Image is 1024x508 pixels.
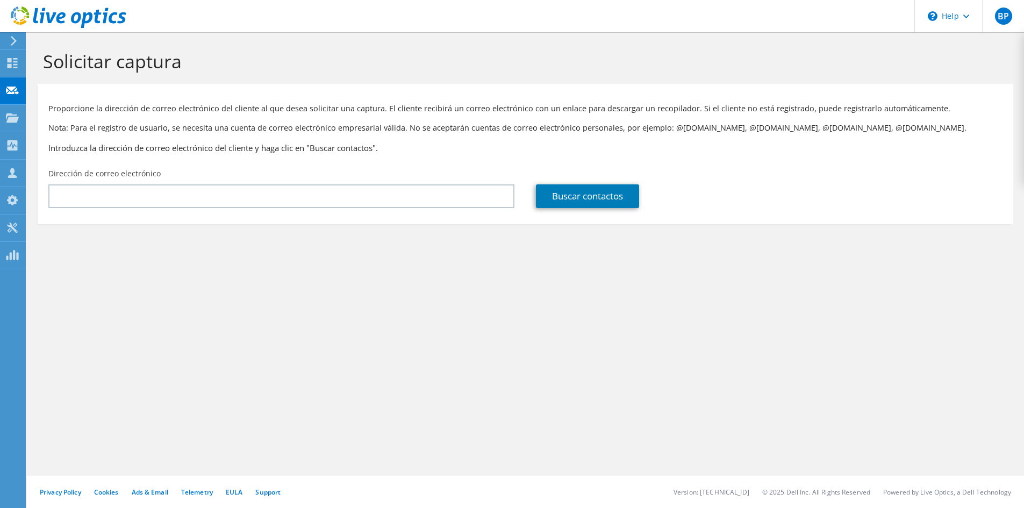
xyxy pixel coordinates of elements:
p: Nota: Para el registro de usuario, se necesita una cuenta de correo electrónico empresarial válid... [48,122,1002,134]
label: Dirección de correo electrónico [48,168,161,179]
h3: Introduzca la dirección de correo electrónico del cliente y haga clic en "Buscar contactos". [48,142,1002,154]
h1: Solicitar captura [43,50,1002,73]
p: Proporcione la dirección de correo electrónico del cliente al que desea solicitar una captura. El... [48,103,1002,115]
svg: \n [928,11,937,21]
li: Powered by Live Optics, a Dell Technology [883,488,1011,497]
li: Version: [TECHNICAL_ID] [674,488,749,497]
a: EULA [226,488,242,497]
a: Telemetry [181,488,213,497]
a: Cookies [94,488,119,497]
a: Buscar contactos [536,184,639,208]
a: Ads & Email [132,488,168,497]
a: Privacy Policy [40,488,81,497]
a: Support [255,488,281,497]
li: © 2025 Dell Inc. All Rights Reserved [762,488,870,497]
span: BP [995,8,1012,25]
